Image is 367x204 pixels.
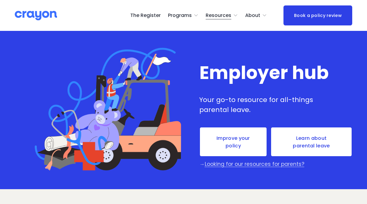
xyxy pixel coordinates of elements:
[245,11,267,20] a: folder dropdown
[15,10,57,21] img: Crayon
[199,160,204,168] span: →
[206,11,238,20] a: folder dropdown
[283,5,353,25] a: Book a policy review
[271,127,353,157] a: Learn about parental leave
[245,11,260,20] span: About
[199,127,267,157] a: Improve your policy
[205,160,304,168] a: Looking for our resources for parents?
[168,11,192,20] span: Programs
[199,95,338,115] p: Your go-to resource for all-things parental leave.
[130,11,161,20] a: The Register
[199,63,338,82] h1: Employer hub
[206,11,231,20] span: Resources
[168,11,198,20] a: folder dropdown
